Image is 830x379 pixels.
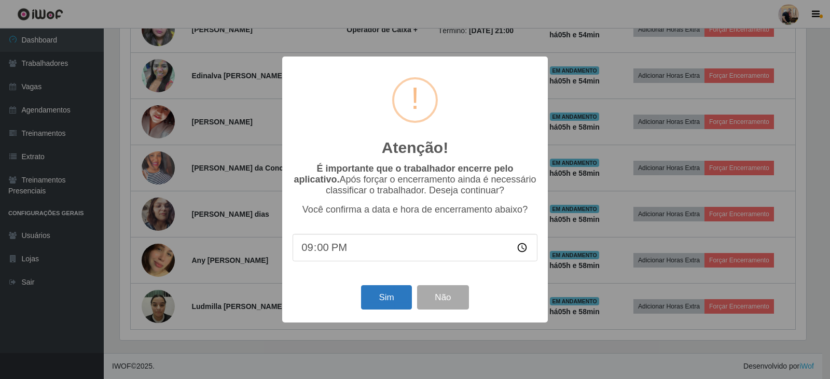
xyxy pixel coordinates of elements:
h2: Atenção! [382,138,448,157]
p: Após forçar o encerramento ainda é necessário classificar o trabalhador. Deseja continuar? [293,163,537,196]
button: Sim [361,285,411,310]
b: É importante que o trabalhador encerre pelo aplicativo. [294,163,513,185]
button: Não [417,285,468,310]
p: Você confirma a data e hora de encerramento abaixo? [293,204,537,215]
